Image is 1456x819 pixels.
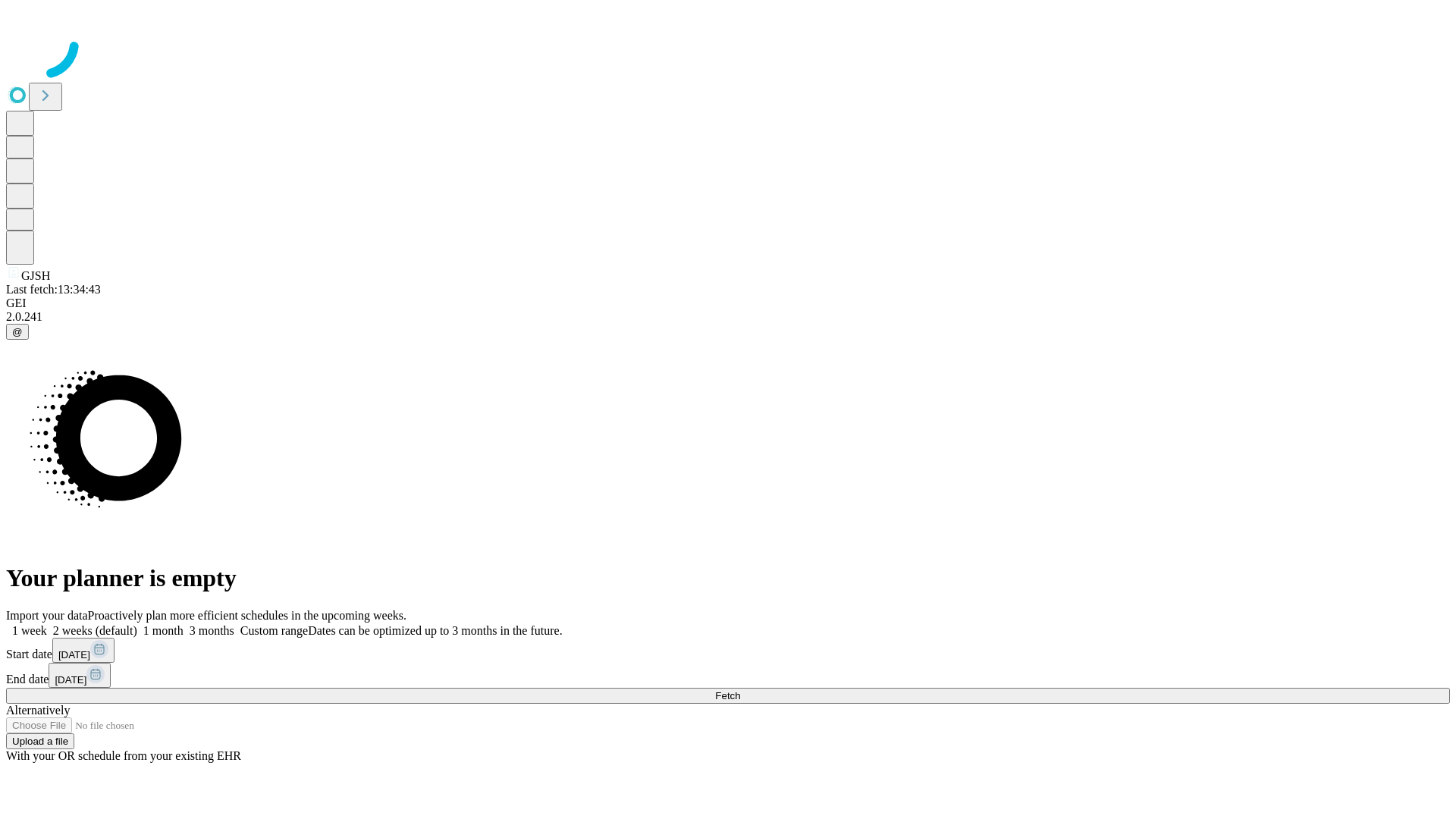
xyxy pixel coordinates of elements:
[49,663,111,688] button: [DATE]
[308,624,562,637] span: Dates can be optimized up to 3 months in the future.
[6,297,1450,310] div: GEI
[240,624,308,637] span: Custom range
[6,749,241,762] span: With your OR schedule from your existing EHR
[6,283,101,296] span: Last fetch: 13:34:43
[143,624,184,637] span: 1 month
[88,609,406,622] span: Proactively plan more efficient schedules in the upcoming weeks.
[12,624,47,637] span: 1 week
[52,638,115,663] button: [DATE]
[6,688,1450,704] button: Fetch
[6,324,29,340] button: @
[12,326,23,337] span: @
[6,564,1450,592] h1: Your planner is empty
[6,704,70,717] span: Alternatively
[6,638,1450,663] div: Start date
[190,624,234,637] span: 3 months
[6,310,1450,324] div: 2.0.241
[6,663,1450,688] div: End date
[6,733,74,749] button: Upload a file
[53,624,137,637] span: 2 weeks (default)
[58,649,90,661] span: [DATE]
[6,609,88,622] span: Import your data
[55,674,86,686] span: [DATE]
[21,269,50,282] span: GJSH
[715,690,740,701] span: Fetch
